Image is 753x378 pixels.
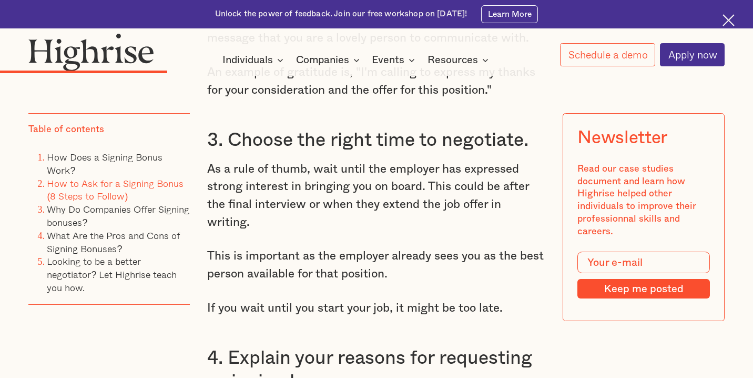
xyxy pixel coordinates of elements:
p: This is important as the employer already sees you as the best person available for that position. [207,247,545,283]
img: Highrise logo [28,33,154,71]
a: Why Do Companies Offer Signing bonuses? [47,202,189,230]
a: Apply now [660,43,725,66]
div: Events [372,54,418,66]
div: Individuals [222,54,273,66]
input: Your e-mail [578,252,710,273]
p: An example of gratitude is, "I'm calling to express my thanks for your consideration and the offe... [207,64,545,99]
input: Keep me posted [578,279,710,299]
h3: 3. Choose the right time to negotiate. [207,128,545,152]
p: As a rule of thumb, wait until the employer has expressed strong interest in bringing you on boar... [207,161,545,231]
a: How to Ask for a Signing Bonus (8 Steps to Follow) [47,175,184,203]
a: Learn More [481,5,538,23]
div: Companies [296,54,349,66]
form: Modal Form [578,252,710,299]
a: Schedule a demo [560,43,655,66]
div: Resources [428,54,492,66]
div: Companies [296,54,363,66]
div: Resources [428,54,478,66]
div: Unlock the power of feedback. Join our free workshop on [DATE]! [215,8,467,19]
a: Looking to be a better negotiator? Let Highrise teach you how. [47,254,177,295]
div: Individuals [222,54,287,66]
a: What Are the Pros and Cons of Signing Bonuses? [47,227,180,255]
div: Read our case studies document and learn how Highrise helped other individuals to improve their p... [578,162,710,237]
p: If you wait until you start your job, it might be too late. [207,300,545,317]
a: How Does a Signing Bonus Work? [47,150,162,177]
div: Newsletter [578,128,668,148]
img: Cross icon [723,14,735,26]
div: Events [372,54,404,66]
div: Table of contents [28,123,104,136]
